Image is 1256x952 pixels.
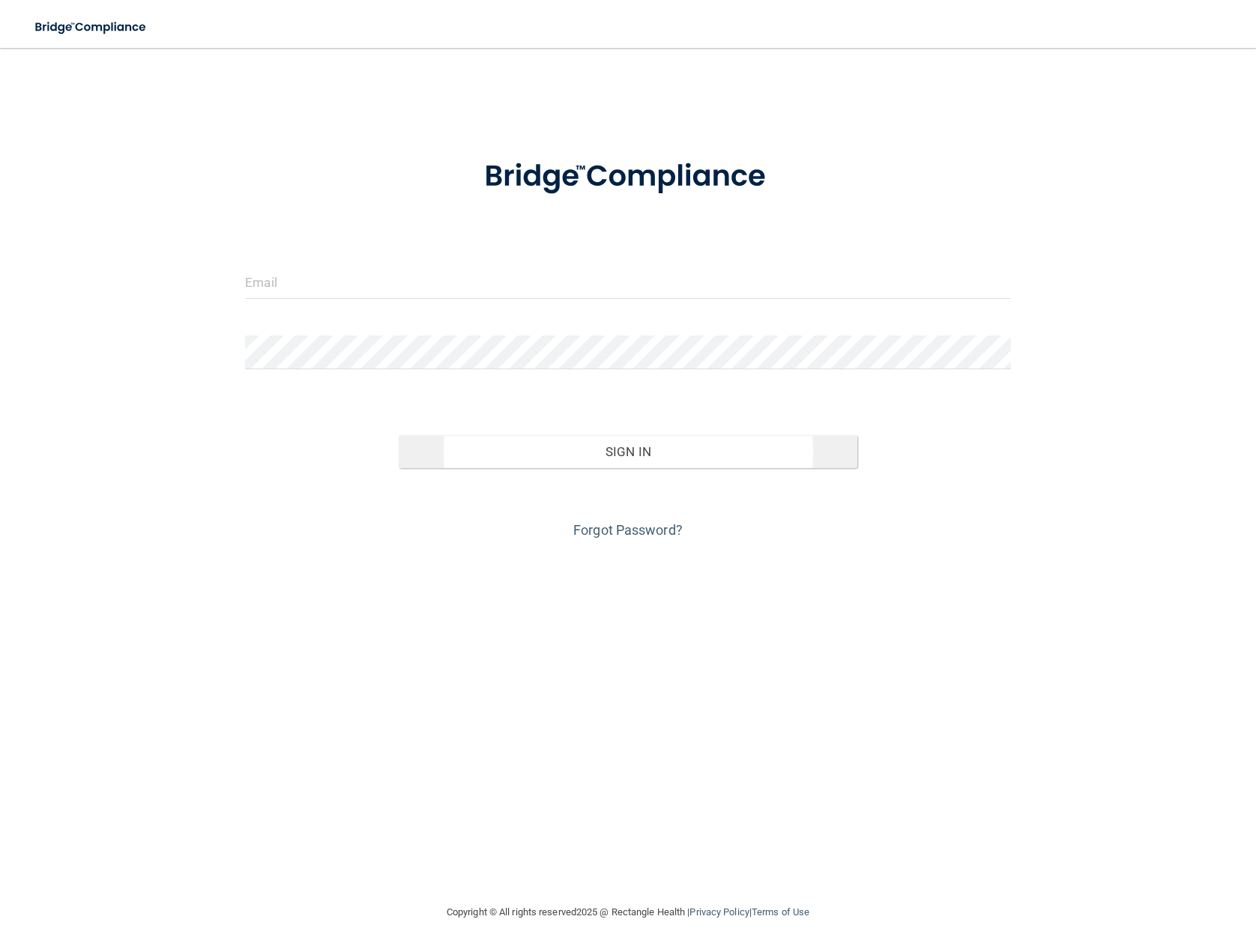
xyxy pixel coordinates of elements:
img: bridge_compliance_login_screen.278c3ca4.svg [453,138,803,216]
a: Terms of Use [752,906,809,918]
a: Privacy Policy [689,906,749,918]
div: Copyright © All rights reserved 2025 @ Rectangle Health | | [354,888,902,936]
input: Email [245,265,1010,299]
img: bridge_compliance_login_screen.278c3ca4.svg [22,12,160,43]
a: Forgot Password? [573,522,683,538]
button: Sign In [399,435,858,468]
